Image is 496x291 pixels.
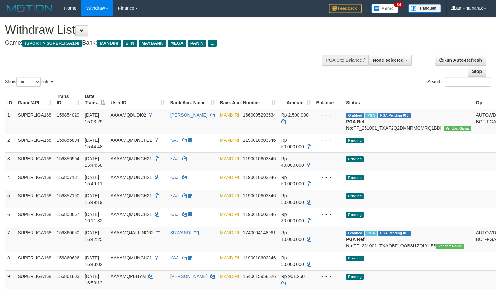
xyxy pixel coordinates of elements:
span: Copy 1190010603346 to clipboard [243,156,276,161]
span: Rp 50.000.000 [281,175,304,186]
span: PANIN [188,40,206,47]
td: 4 [5,171,15,190]
td: 2 [5,134,15,152]
th: Bank Acc. Name: activate to sort column ascending [168,90,217,109]
td: SUPERLIGA168 [15,134,54,152]
a: SUWANDI [170,230,192,235]
span: [DATE] 16:11:32 [85,212,103,223]
span: AAAAMQMUNCH21 [110,193,152,198]
span: Copy 1190010603346 to clipboard [243,255,276,260]
a: KAJI [170,138,180,143]
td: SUPERLIGA168 [15,270,54,289]
span: Rp 30.000.000 [281,212,304,223]
a: KAJI [170,175,180,180]
span: [DATE] 15:49:11 [85,175,103,186]
td: SUPERLIGA168 [15,252,54,270]
span: 156856894 [57,138,79,143]
span: AAAAMQJALLING62 [110,230,153,235]
th: Status [343,90,473,109]
span: Copy 1660005293634 to clipboard [243,112,276,118]
th: Trans ID: activate to sort column ascending [54,90,82,109]
td: SUPERLIGA168 [15,109,54,134]
span: Copy 1190010603346 to clipboard [243,175,276,180]
td: 6 [5,208,15,227]
span: Copy 1190010603346 to clipboard [243,138,276,143]
span: [DATE] 15:03:29 [85,112,103,124]
td: SUPERLIGA168 [15,171,54,190]
td: TF_251001_TXAF2Q2DMNRMOMRQ1BDH [343,109,473,134]
span: None selected [373,58,404,63]
span: MANDIRI [220,175,239,180]
td: 5 [5,190,15,208]
td: 8 [5,252,15,270]
span: MANDIRI [220,138,239,143]
a: KAJI [170,255,180,260]
span: Copy 1540015958626 to clipboard [243,274,276,279]
a: [PERSON_NAME] [170,274,208,279]
span: [DATE] 15:44:58 [85,156,103,168]
span: Rp 901.250 [281,274,305,279]
button: None selected [368,55,412,66]
span: Pending [346,193,364,199]
td: 1 [5,109,15,134]
td: 9 [5,270,15,289]
a: Run Auto-Refresh [435,55,486,66]
span: [DATE] 16:42:25 [85,230,103,242]
td: SUPERLIGA168 [15,227,54,252]
span: Pending [346,156,364,162]
span: Pending [346,175,364,180]
div: - - - [316,112,341,118]
span: Pending [346,256,364,261]
span: 156860696 [57,255,79,260]
span: MANDIRI [220,274,239,279]
h4: Game: Bank: [5,40,324,46]
label: Show entries [5,77,54,87]
span: Copy 1190010603346 to clipboard [243,212,276,217]
span: AAAAMQMUNCH21 [110,156,152,161]
td: 7 [5,227,15,252]
td: SUPERLIGA168 [15,152,54,171]
span: Grabbed [346,113,364,118]
span: 156857190 [57,193,79,198]
label: Search: [427,77,491,87]
select: Showentries [16,77,41,87]
div: - - - [316,155,341,162]
span: Vendor URL: https://trx31.1velocity.biz [444,126,471,131]
a: KAJI [170,193,180,198]
span: Rp 40.000.000 [281,156,304,168]
span: Rp 50.000.000 [281,255,304,267]
span: AAAAMQDUDI02 [110,112,146,118]
span: MANDIRI [220,112,239,118]
b: PGA Ref. No: [346,237,365,248]
span: MANDIRI [220,212,239,217]
div: - - - [316,211,341,218]
span: Rp 10.000.000 [281,230,304,242]
span: 156860650 [57,230,79,235]
span: Pending [346,138,364,143]
img: MOTION_logo.png [5,3,54,13]
a: KAJI [170,212,180,217]
th: Date Trans.: activate to sort column descending [82,90,108,109]
span: MANDIRI [220,255,239,260]
span: ... [208,40,217,47]
td: 3 [5,152,15,171]
span: AAAAMQMUNCH21 [110,175,152,180]
span: Grabbed [346,231,364,236]
span: Rp 2.500.000 [281,112,309,118]
span: Marked by aafchhiseyha [365,231,377,236]
span: Pending [346,212,364,218]
span: 156858667 [57,212,79,217]
span: Pending [346,274,364,280]
img: panduan.png [408,4,441,13]
img: Button%20Memo.svg [371,4,399,13]
span: Vendor URL: https://trx31.1velocity.biz [436,244,464,249]
span: 156857181 [57,175,79,180]
span: MANDIRI [220,156,239,161]
span: BTN [123,40,137,47]
th: ID [5,90,15,109]
th: Amount: activate to sort column ascending [279,90,314,109]
b: PGA Ref. No: [346,119,365,131]
span: AAAAMQPEBYM [110,274,146,279]
img: Feedback.jpg [329,4,362,13]
span: PGA Pending [378,113,411,118]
